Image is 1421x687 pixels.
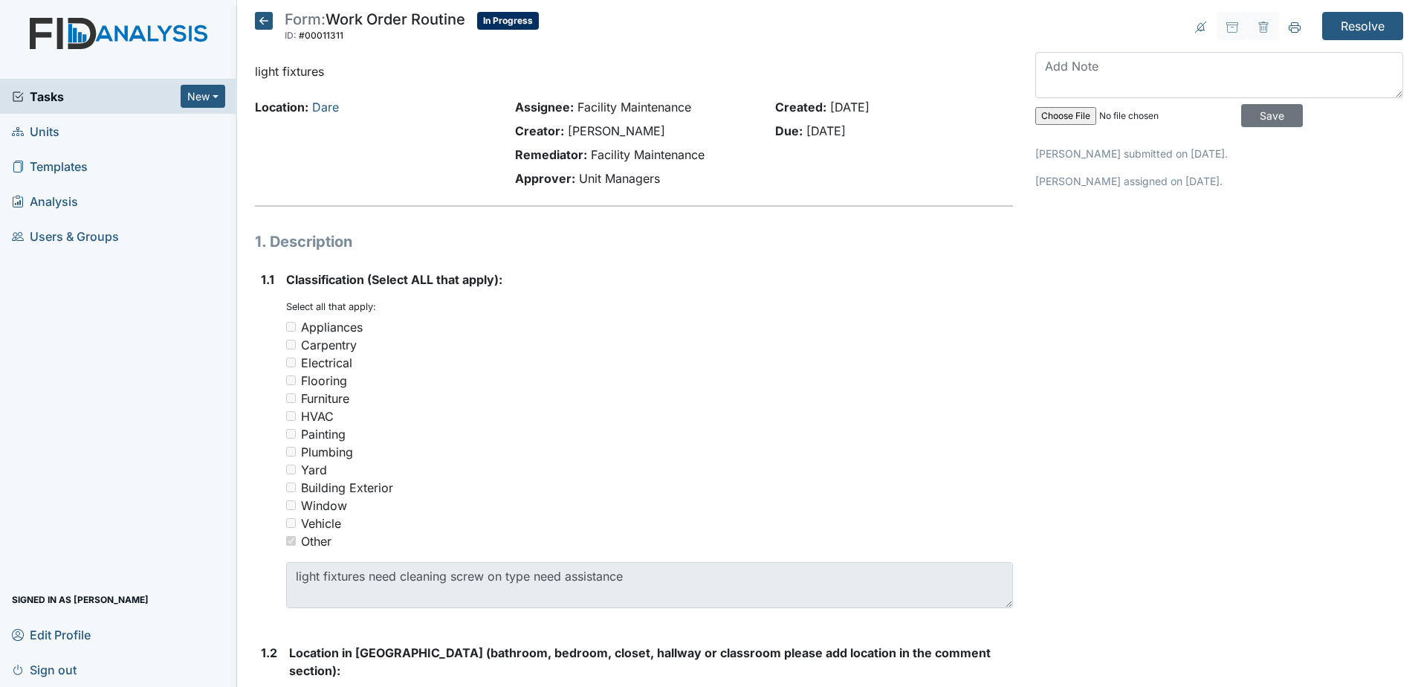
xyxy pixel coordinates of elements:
[285,30,297,41] span: ID:
[301,407,334,425] div: HVAC
[577,100,691,115] span: Facility Maintenance
[12,155,88,178] span: Templates
[579,171,660,186] span: Unit Managers
[591,147,705,162] span: Facility Maintenance
[286,465,296,474] input: Yard
[285,10,326,28] span: Form:
[261,271,274,288] label: 1.1
[1241,104,1303,127] input: Save
[12,190,78,213] span: Analysis
[515,171,575,186] strong: Approver:
[289,645,991,678] span: Location in [GEOGRAPHIC_DATA] (bathroom, bedroom, closet, hallway or classroom please add locatio...
[12,120,59,143] span: Units
[1035,173,1403,189] p: [PERSON_NAME] assigned on [DATE].
[301,318,363,336] div: Appliances
[255,100,308,115] strong: Location:
[830,100,870,115] span: [DATE]
[285,12,465,45] div: Work Order Routine
[286,518,296,528] input: Vehicle
[301,336,357,354] div: Carpentry
[286,500,296,510] input: Window
[286,393,296,403] input: Furniture
[312,100,339,115] a: Dare
[286,483,296,492] input: Building Exterior
[286,272,502,287] span: Classification (Select ALL that apply):
[286,301,376,312] small: Select all that apply:
[286,340,296,349] input: Carpentry
[301,425,346,443] div: Painting
[286,562,1013,608] textarea: light fixtures need cleaning screw on type need assistance
[1322,12,1403,40] input: Resolve
[286,375,296,385] input: Flooring
[301,354,352,372] div: Electrical
[301,461,327,479] div: Yard
[286,358,296,367] input: Electrical
[775,100,826,115] strong: Created:
[477,12,539,30] span: In Progress
[261,644,277,662] label: 1.2
[806,123,846,138] span: [DATE]
[12,225,119,248] span: Users & Groups
[255,230,1013,253] h1: 1. Description
[301,532,331,550] div: Other
[515,147,587,162] strong: Remediator:
[301,390,349,407] div: Furniture
[1035,146,1403,161] p: [PERSON_NAME] submitted on [DATE].
[181,85,225,108] button: New
[286,447,296,457] input: Plumbing
[286,322,296,332] input: Appliances
[255,62,1013,80] p: light fixtures
[12,658,77,681] span: Sign out
[286,429,296,439] input: Painting
[301,479,393,497] div: Building Exterior
[12,88,181,106] a: Tasks
[301,443,353,461] div: Plumbing
[775,123,803,138] strong: Due:
[286,411,296,421] input: HVAC
[286,536,296,546] input: Other
[515,123,564,138] strong: Creator:
[301,497,347,515] div: Window
[301,515,341,532] div: Vehicle
[12,588,149,611] span: Signed in as [PERSON_NAME]
[299,30,343,41] span: #00011311
[568,123,665,138] span: [PERSON_NAME]
[301,372,347,390] div: Flooring
[515,100,574,115] strong: Assignee:
[12,623,91,646] span: Edit Profile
